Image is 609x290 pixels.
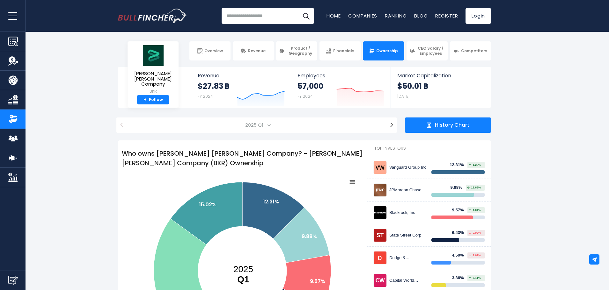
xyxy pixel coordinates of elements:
span: 18.66% [467,186,481,189]
span: Competitors [461,48,487,53]
text: 12.31% [263,198,279,205]
span: 0.92% [469,231,481,234]
text: 2025 [233,264,253,284]
a: [PERSON_NAME] [PERSON_NAME] Company BKR [132,45,174,95]
img: Bullfincher logo [118,9,187,23]
div: JPMorgan Chase & CO [389,187,427,193]
a: +Follow [137,95,169,105]
div: Dodge & [PERSON_NAME] [389,255,427,261]
tspan: Q1 [237,274,249,284]
div: 9.88% [451,185,466,190]
small: BKR [133,88,173,94]
span: History Chart [435,122,469,129]
img: history chart [427,123,432,128]
small: [DATE] [397,94,409,99]
h1: Who owns [PERSON_NAME] [PERSON_NAME] Company? - [PERSON_NAME] [PERSON_NAME] Company (BKR) Ownership [118,145,367,172]
div: 4.50% [452,253,468,258]
span: Overview [204,48,223,53]
small: FY 2024 [297,94,313,99]
strong: 57,000 [297,81,323,91]
strong: $50.01 B [397,81,428,91]
span: 1.69% [469,254,481,257]
a: CEO Salary / Employees [407,41,448,60]
span: Market Capitalization [397,73,484,79]
a: Product / Geography [276,41,317,60]
span: Employees [297,73,384,79]
a: Employees 57,000 FY 2024 [291,67,390,108]
span: 1.29% [469,164,481,166]
div: Capital World Investors [389,278,427,283]
span: Financials [333,48,354,53]
span: Product / Geography [286,46,314,56]
a: Competitors [450,41,491,60]
span: Ownership [376,48,398,53]
button: < [116,117,127,133]
a: Ownership [363,41,404,60]
text: 15.02% [199,201,216,208]
img: Ownership [8,114,18,124]
span: [PERSON_NAME] [PERSON_NAME] Company [133,71,173,87]
a: Ranking [385,12,407,19]
span: CEO Salary / Employees [417,46,445,56]
a: Market Capitalization $50.01 B [DATE] [391,67,490,108]
a: Companies [348,12,377,19]
strong: + [143,97,147,103]
a: Go to homepage [118,9,187,23]
a: Overview [189,41,231,60]
h2: Top Investors [367,140,491,156]
strong: $27.83 B [198,81,230,91]
div: 6.43% [452,230,468,236]
span: Revenue [248,48,266,53]
span: Revenue [198,73,285,79]
div: State Street Corp [389,233,427,238]
text: 9.88% [302,233,317,240]
a: Login [466,8,491,24]
button: Search [298,8,314,24]
a: Register [435,12,458,19]
a: Home [327,12,341,19]
span: 2025 Q1 [243,121,267,130]
span: 3.11% [469,277,481,279]
a: Revenue $27.83 B FY 2024 [191,67,291,108]
div: 9.57% [452,208,468,213]
a: Blog [414,12,428,19]
span: 2025 Q1 [130,117,383,133]
a: Revenue [233,41,274,60]
span: 1.04% [469,209,481,212]
button: > [386,117,397,133]
div: Vanguard Group Inc [389,165,427,170]
text: 9.57% [310,278,325,285]
div: 12.31% [450,162,467,168]
a: Financials [319,41,361,60]
div: 3.36% [452,275,468,281]
div: Blackrock, Inc [389,210,427,216]
small: FY 2024 [198,94,213,99]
